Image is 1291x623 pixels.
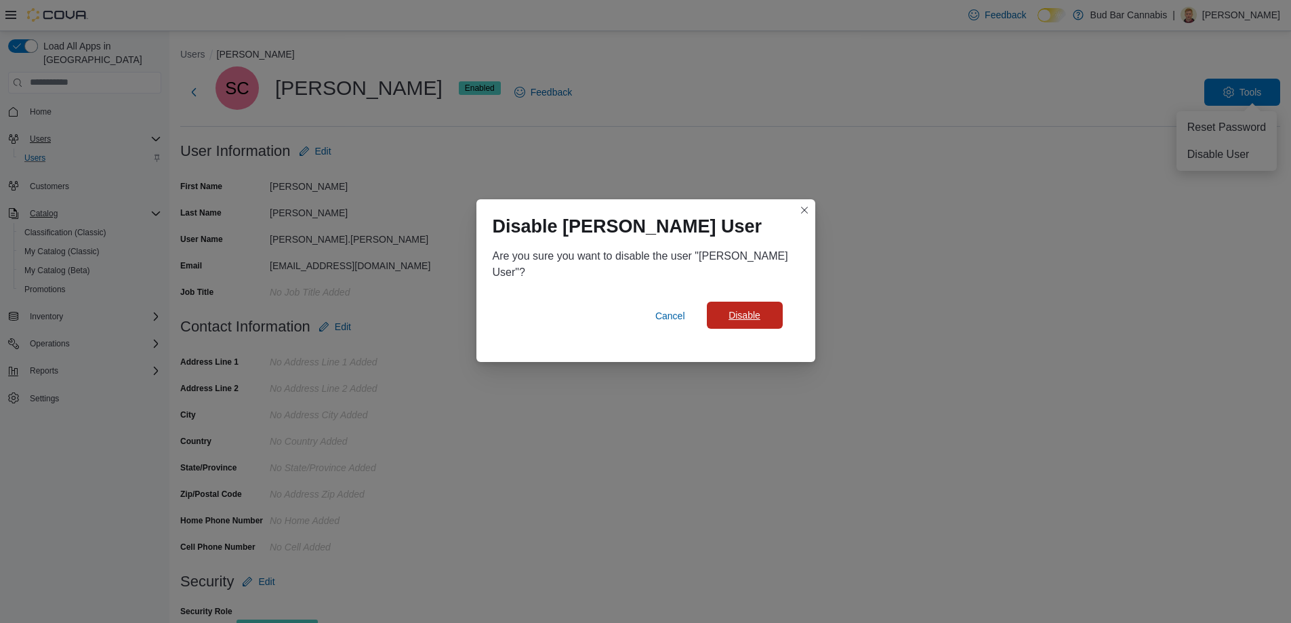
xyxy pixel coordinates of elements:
[493,248,799,281] div: Are you sure you want to disable the user "[PERSON_NAME] User"?
[707,302,783,329] button: Disable
[493,216,762,237] h1: Disable [PERSON_NAME] User
[796,202,813,218] button: Closes this modal window
[655,309,685,323] span: Cancel
[729,308,760,322] span: Disable
[650,302,691,329] button: Cancel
